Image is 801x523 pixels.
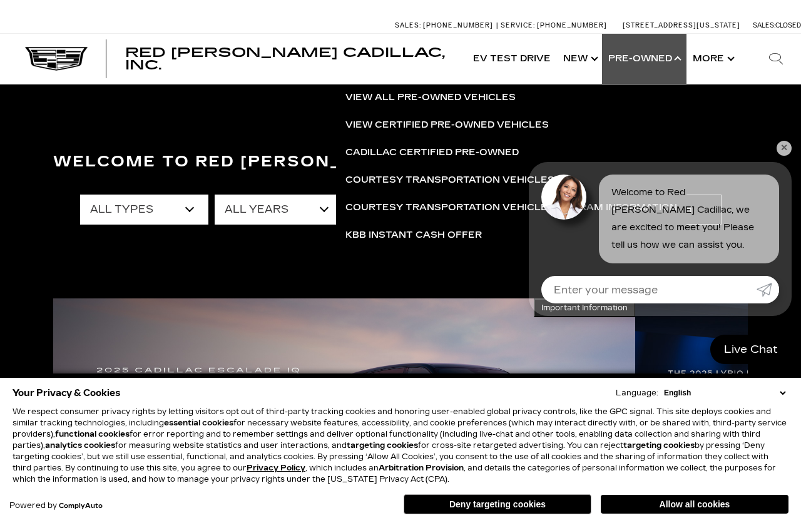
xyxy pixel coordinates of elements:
[541,276,757,303] input: Enter your message
[395,22,496,29] a: Sales: [PHONE_NUMBER]
[347,441,418,450] strong: targeting cookies
[80,195,208,225] select: Filter by type
[13,384,121,402] span: Your Privacy & Cookies
[467,34,557,84] a: EV Test Drive
[45,441,115,450] strong: analytics cookies
[537,21,607,29] span: [PHONE_NUMBER]
[55,430,130,439] strong: functional cookies
[9,502,103,510] div: Powered by
[601,495,788,514] button: Allow all cookies
[53,150,748,175] h3: Welcome to Red [PERSON_NAME] Cadillac, Inc.
[125,46,454,71] a: Red [PERSON_NAME] Cadillac, Inc.
[25,47,88,71] img: Cadillac Dark Logo with Cadillac White Text
[775,21,801,29] span: Closed
[215,195,343,225] select: Filter by year
[757,276,779,303] a: Submit
[661,387,788,399] select: Language Select
[602,34,686,84] a: Pre-Owned
[125,45,445,73] span: Red [PERSON_NAME] Cadillac, Inc.
[718,342,784,357] span: Live Chat
[336,84,686,111] a: View All Pre-Owned Vehicles
[623,441,695,450] strong: targeting cookies
[247,464,305,472] a: Privacy Policy
[753,21,775,29] span: Sales:
[616,389,658,397] div: Language:
[404,494,591,514] button: Deny targeting cookies
[336,194,686,221] a: Courtesy Transportation Vehicle Program Information
[336,166,686,194] a: Courtesy Transportation Vehicles
[686,34,738,84] button: More
[13,406,788,485] p: We respect consumer privacy rights by letting visitors opt out of third-party tracking cookies an...
[59,502,103,510] a: ComplyAuto
[623,21,740,29] a: [STREET_ADDRESS][US_STATE]
[599,175,779,263] div: Welcome to Red [PERSON_NAME] Cadillac, we are excited to meet you! Please tell us how we can assi...
[336,139,686,166] a: Cadillac Certified Pre-Owned
[710,335,792,364] a: Live Chat
[541,175,586,220] img: Agent profile photo
[379,464,464,472] strong: Arbitration Provision
[336,111,686,139] a: View Certified Pre-Owned Vehicles
[164,419,233,427] strong: essential cookies
[496,22,610,29] a: Service: [PHONE_NUMBER]
[395,21,421,29] span: Sales:
[557,34,602,84] a: New
[501,21,535,29] span: Service:
[423,21,493,29] span: [PHONE_NUMBER]
[336,221,686,249] a: KBB Instant Cash Offer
